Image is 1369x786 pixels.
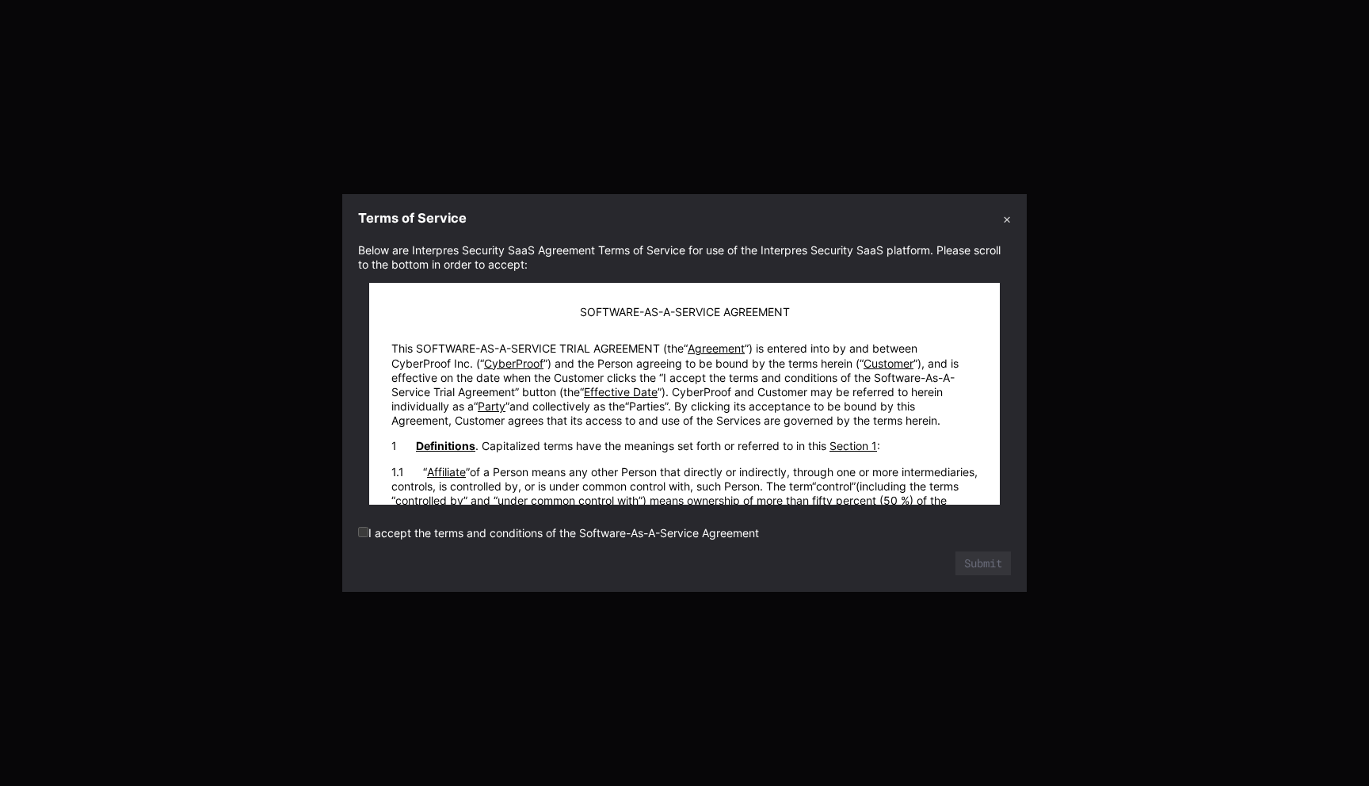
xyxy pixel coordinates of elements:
[955,551,1011,575] button: Submit
[474,399,509,413] span: Party
[358,243,1011,272] div: Below are Interpres Security SaaS Agreement Terms of Service for use of the Interpres Security Sa...
[391,305,978,319] div: SOFTWARE-AS-A-SERVICE AGREEMENT
[423,465,470,479] span: Affiliate
[358,210,467,227] h3: Terms of Service
[684,341,749,355] span: Agreement
[358,526,759,540] label: I accept the terms and conditions of the Software-As-A-Service Agreement
[1003,210,1011,227] button: ✕
[391,341,978,428] p: This SOFTWARE-AS-A-SERVICE TRIAL AGREEMENT (the ) is entered into by and between CyberProof Inc. ...
[829,439,877,452] span: Section 1
[860,357,917,370] span: Customer
[416,439,475,452] span: Definitions
[580,385,662,399] span: Effective Date
[480,357,547,370] span: CyberProof
[358,527,368,537] input: I accept the terms and conditions of the Software-As-A-Service Agreement
[391,465,978,523] li: of a Person means any other Person that directly or indirectly, through one or more intermediarie...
